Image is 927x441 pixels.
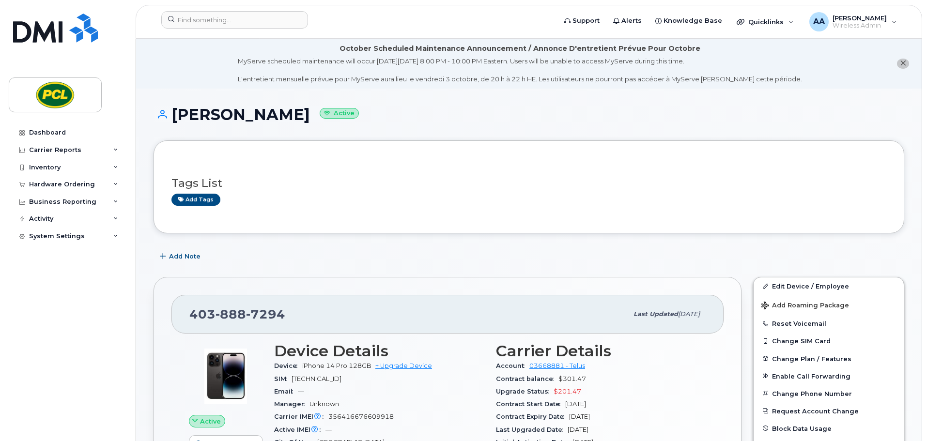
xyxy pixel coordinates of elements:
[558,375,586,382] span: $301.47
[298,388,304,395] span: —
[320,108,359,119] small: Active
[328,413,394,420] span: 356416676609918
[309,400,339,408] span: Unknown
[754,367,904,385] button: Enable Call Forwarding
[496,426,568,433] span: Last Upgraded Date
[302,362,371,369] span: iPhone 14 Pro 128GB
[171,177,886,189] h3: Tags List
[772,355,851,362] span: Change Plan / Features
[554,388,581,395] span: $201.47
[754,295,904,315] button: Add Roaming Package
[754,332,904,350] button: Change SIM Card
[772,372,850,380] span: Enable Call Forwarding
[496,400,565,408] span: Contract Start Date
[154,248,209,265] button: Add Note
[169,252,201,261] span: Add Note
[897,59,909,69] button: close notification
[761,302,849,311] span: Add Roaming Package
[754,385,904,402] button: Change Phone Number
[754,277,904,295] a: Edit Device / Employee
[274,375,292,382] span: SIM
[171,194,220,206] a: Add tags
[274,426,325,433] span: Active IMEI
[292,375,341,382] span: [TECHNICAL_ID]
[569,413,590,420] span: [DATE]
[216,307,246,321] span: 888
[754,315,904,332] button: Reset Voicemail
[274,342,484,360] h3: Device Details
[274,362,302,369] span: Device
[496,375,558,382] span: Contract balance
[633,310,678,318] span: Last updated
[754,420,904,437] button: Block Data Usage
[496,362,529,369] span: Account
[274,413,328,420] span: Carrier IMEI
[496,413,569,420] span: Contract Expiry Date
[529,362,585,369] a: 03668881 - Telus
[189,307,285,321] span: 403
[154,106,904,123] h1: [PERSON_NAME]
[568,426,588,433] span: [DATE]
[754,350,904,367] button: Change Plan / Features
[200,417,221,426] span: Active
[375,362,432,369] a: + Upgrade Device
[565,400,586,408] span: [DATE]
[274,388,298,395] span: Email
[496,388,554,395] span: Upgrade Status
[754,402,904,420] button: Request Account Change
[197,347,255,405] img: image20231002-4137094-pyyho3.jpeg
[238,57,802,84] div: MyServe scheduled maintenance will occur [DATE][DATE] 8:00 PM - 10:00 PM Eastern. Users will be u...
[274,400,309,408] span: Manager
[325,426,332,433] span: —
[340,44,700,54] div: October Scheduled Maintenance Announcement / Annonce D'entretient Prévue Pour Octobre
[496,342,706,360] h3: Carrier Details
[246,307,285,321] span: 7294
[678,310,700,318] span: [DATE]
